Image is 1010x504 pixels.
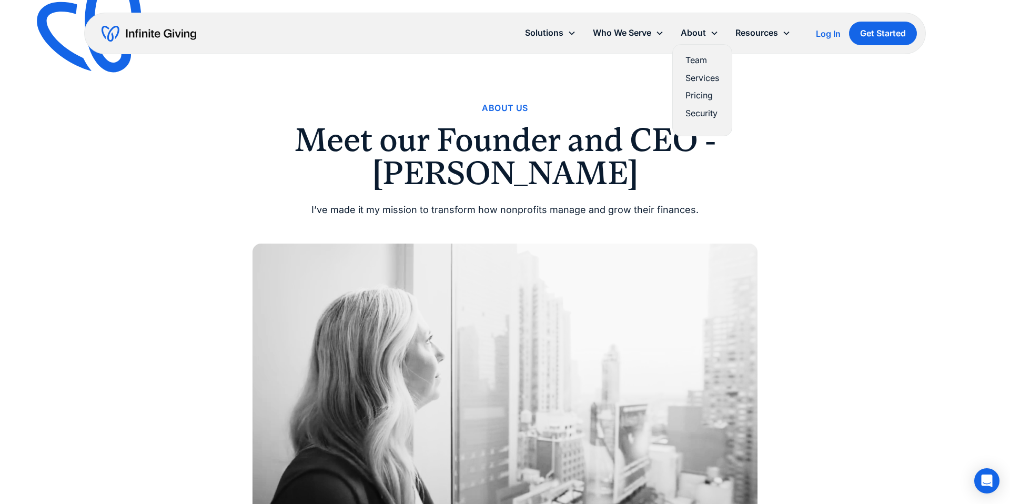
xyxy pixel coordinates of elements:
a: Log In [816,27,841,40]
a: home [102,25,196,42]
h1: Meet our Founder and CEO - [PERSON_NAME] [252,124,757,189]
div: Solutions [525,26,563,40]
div: Log In [816,29,841,38]
a: Get Started [849,22,917,45]
nav: About [672,44,732,136]
a: Team [685,53,719,67]
div: Who We Serve [593,26,651,40]
div: I’ve made it my mission to transform how nonprofits manage and grow their finances. [252,202,757,218]
a: Pricing [685,88,719,103]
div: Solutions [517,22,584,44]
a: Security [685,106,719,120]
div: Resources [735,26,778,40]
div: About [681,26,706,40]
a: About Us [482,101,528,115]
a: Services [685,71,719,85]
div: Resources [727,22,799,44]
div: Open Intercom Messenger [974,468,999,493]
div: About [672,22,727,44]
div: Who We Serve [584,22,672,44]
